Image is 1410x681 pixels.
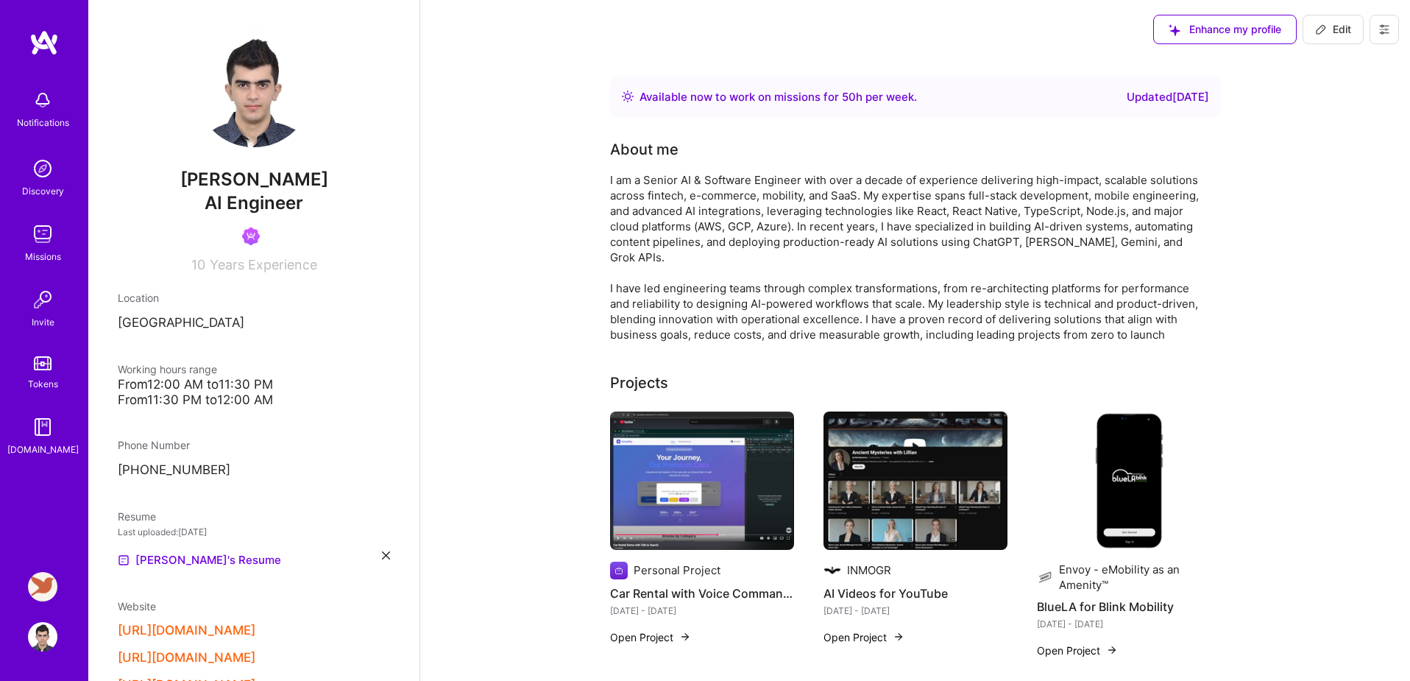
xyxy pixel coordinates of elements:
img: BlueLA for Blink Mobility [1037,412,1221,550]
span: Website [118,600,156,613]
img: Resume [118,554,130,566]
img: bell [28,85,57,115]
div: [DATE] - [DATE] [823,603,1007,618]
div: [DATE] - [DATE] [610,603,794,618]
div: INMOGR [847,562,891,578]
a: User Avatar [24,622,61,652]
div: Notifications [17,115,69,130]
h4: BlueLA for Blink Mobility [1037,597,1221,616]
div: I am a Senior AI & Software Engineer with over a decade of experience delivering high-impact, sca... [610,172,1199,342]
div: From 12:00 AM to 11:30 PM [118,377,390,392]
span: Edit [1315,22,1351,37]
div: From 11:30 PM to 12:00 AM [118,392,390,408]
div: About me [610,138,679,160]
button: [URL][DOMAIN_NAME] [118,650,255,666]
img: Company logo [823,562,841,579]
div: Last uploaded: [DATE] [118,524,390,540]
img: arrow-right [893,631,904,643]
img: Company logo [610,562,628,579]
p: [PHONE_NUMBER] [118,462,390,479]
div: [DATE] - [DATE] [1037,616,1221,632]
img: discovery [28,154,57,183]
h4: Car Rental with Voice Commands [610,584,794,603]
span: Phone Number [118,439,190,451]
span: 50 [842,90,856,104]
h4: AI Videos for YouTube [823,584,1007,603]
img: tokens [34,356,52,370]
img: guide book [28,412,57,442]
div: Location [118,290,390,306]
a: Robynn AI: Full-Stack Engineer to Build Multi-Agent Marketing Platform [24,572,61,601]
a: [PERSON_NAME]'s Resume [118,551,281,569]
div: Missions [25,249,61,264]
span: Years Experience [210,257,317,272]
div: Discovery [22,183,64,199]
img: Been on Mission [242,227,260,245]
button: Open Project [823,629,904,645]
img: User Avatar [195,29,313,147]
button: Open Project [610,629,691,645]
img: Invite [28,285,57,314]
i: icon Close [382,551,390,560]
img: Car Rental with Voice Commands [610,412,794,550]
img: arrow-right [679,631,691,643]
span: 10 [191,257,205,272]
p: [GEOGRAPHIC_DATA] [118,314,390,332]
img: AI Videos for YouTube [823,412,1007,550]
img: logo [29,29,59,56]
img: User Avatar [28,622,57,652]
img: arrow-right [1106,644,1118,656]
span: [PERSON_NAME] [118,169,390,191]
i: icon SuggestedTeams [1169,24,1180,36]
button: Open Project [1037,643,1118,658]
img: Company logo [1037,568,1053,586]
span: AI Engineer [205,192,303,214]
button: Enhance my profile [1153,15,1297,44]
span: Resume [118,510,156,523]
span: Working hours range [118,363,217,375]
div: Personal Project [634,562,720,578]
img: Availability [622,91,634,102]
div: Envoy - eMobility as an Amenity™ [1059,562,1221,593]
button: Edit [1303,15,1364,44]
div: Tokens [28,376,58,392]
div: Invite [32,314,54,330]
div: [DOMAIN_NAME] [7,442,79,457]
button: [URL][DOMAIN_NAME] [118,623,255,638]
div: Projects [610,372,668,394]
div: Updated [DATE] [1127,88,1209,106]
span: Enhance my profile [1169,22,1281,37]
div: Available now to work on missions for h per week . [640,88,917,106]
img: Robynn AI: Full-Stack Engineer to Build Multi-Agent Marketing Platform [28,572,57,601]
img: teamwork [28,219,57,249]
